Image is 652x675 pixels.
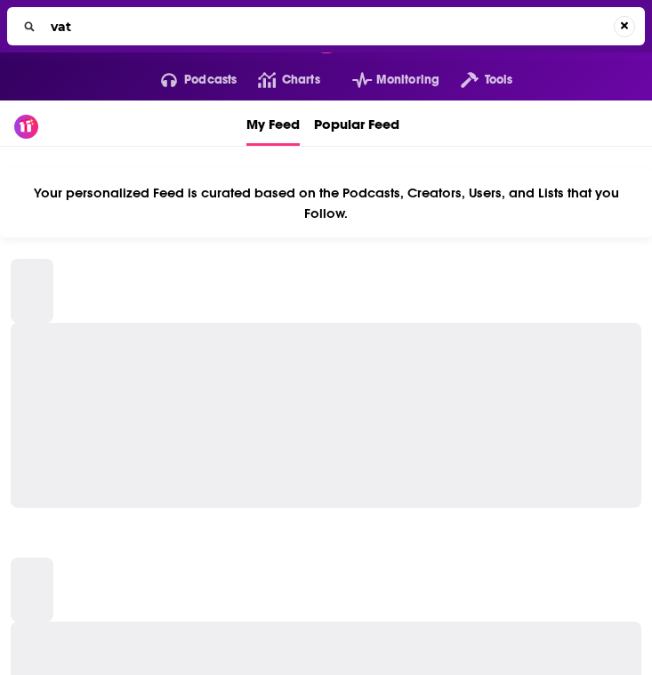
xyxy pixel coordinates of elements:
span: Monitoring [376,68,439,92]
button: open menu [439,66,512,94]
span: Tools [485,68,513,92]
span: Popular Feed [314,104,399,143]
button: open menu [331,66,439,94]
span: Podcasts [184,68,237,92]
a: Popular Feed [314,100,399,146]
a: Charts [237,66,319,94]
span: Charts [282,68,320,92]
span: My Feed [246,104,300,143]
button: open menu [140,66,237,94]
div: Search... [7,7,645,45]
a: My Feed [246,100,300,146]
input: Search... [44,12,614,41]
